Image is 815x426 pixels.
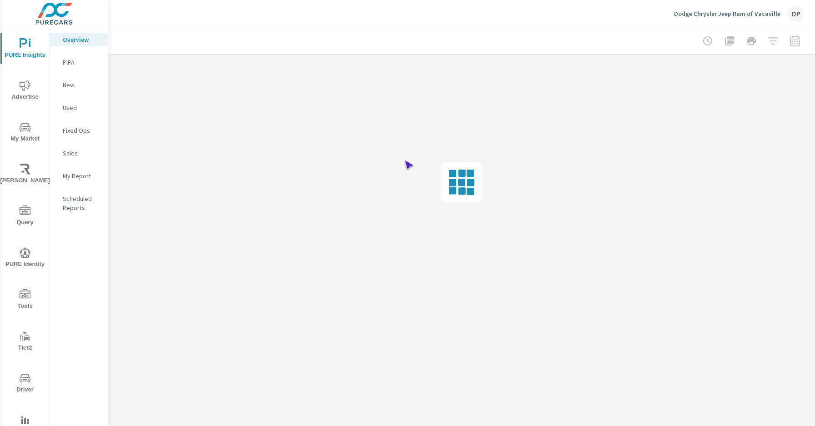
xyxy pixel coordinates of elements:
[50,192,108,215] div: Scheduled Reports
[3,331,47,353] span: Tier2
[788,5,804,22] div: DP
[3,373,47,395] span: Driver
[3,205,47,228] span: Query
[63,194,101,212] p: Scheduled Reports
[50,78,108,92] div: New
[50,124,108,137] div: Fixed Ops
[63,171,101,180] p: My Report
[63,58,101,67] p: PIPA
[63,149,101,158] p: Sales
[50,55,108,69] div: PIPA
[3,80,47,102] span: Advertise
[3,289,47,311] span: Tools
[3,122,47,144] span: My Market
[63,126,101,135] p: Fixed Ops
[50,169,108,183] div: My Report
[3,164,47,186] span: [PERSON_NAME]
[63,35,101,44] p: Overview
[63,80,101,90] p: New
[63,103,101,112] p: Used
[3,38,47,60] span: PURE Insights
[50,101,108,115] div: Used
[50,146,108,160] div: Sales
[3,247,47,270] span: PURE Identity
[674,10,780,18] p: Dodge Chrysler Jeep Ram of Vacaville
[50,33,108,46] div: Overview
